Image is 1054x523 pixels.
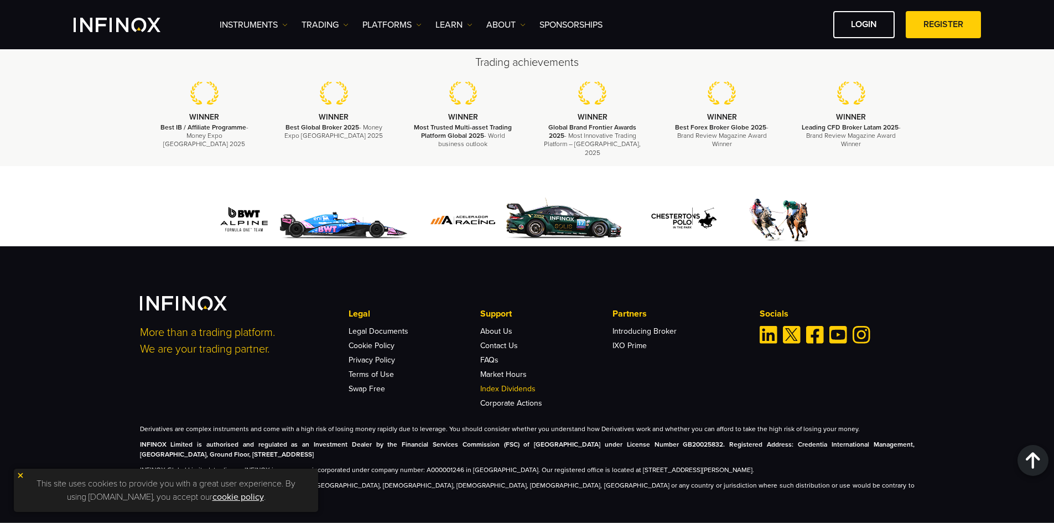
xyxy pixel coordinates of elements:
[480,398,542,408] a: Corporate Actions
[480,327,512,336] a: About Us
[829,326,847,344] a: Youtube
[189,112,219,122] strong: WINNER
[349,384,385,393] a: Swap Free
[349,341,394,350] a: Cookie Policy
[140,424,915,434] p: Derivatives are complex instruments and come with a high risk of losing money rapidly due to leve...
[800,123,902,149] p: - Brand Review Magazine Award Winner
[414,123,512,139] strong: Most Trusted Multi-asset Trading Platform Global 2025
[435,18,473,32] a: Learn
[578,112,608,122] strong: WINNER
[212,491,264,503] a: cookie policy
[539,18,603,32] a: SPONSORSHIPS
[480,307,612,320] p: Support
[802,123,899,131] strong: Leading CFD Broker Latam 2025
[412,123,514,149] p: - World business outlook
[302,18,349,32] a: TRADING
[285,123,359,131] strong: Best Global Broker 2025
[17,472,24,479] img: yellow close icon
[140,480,915,500] p: The information on this site is not directed at residents of [GEOGRAPHIC_DATA], [DEMOGRAPHIC_DATA...
[140,441,915,458] strong: INFINOX Limited is authorised and regulated as an Investment Dealer by the Financial Services Com...
[480,370,527,379] a: Market Hours
[806,326,824,344] a: Facebook
[74,18,186,32] a: INFINOX Logo
[612,341,647,350] a: IXO Prime
[283,123,385,140] p: - Money Expo [GEOGRAPHIC_DATA] 2025
[906,11,981,38] a: REGISTER
[612,327,677,336] a: Introducing Broker
[448,112,478,122] strong: WINNER
[319,112,349,122] strong: WINNER
[548,123,636,139] strong: Global Brand Frontier Awards 2025
[19,474,313,506] p: This site uses cookies to provide you with a great user experience. By using [DOMAIN_NAME], you a...
[671,123,773,149] p: - Brand Review Magazine Award Winner
[140,324,334,358] p: More than a trading platform. We are your trading partner.
[160,123,246,131] strong: Best IB / Affiliate Programme
[140,465,915,475] p: INFINOX Global Limited, trading as INFINOX is a company incorporated under company number: A00000...
[349,307,480,320] p: Legal
[349,327,408,336] a: Legal Documents
[362,18,422,32] a: PLATFORMS
[542,123,643,157] p: - Most Innovative Trading Platform – [GEOGRAPHIC_DATA], 2025
[140,55,915,70] h2: Trading achievements
[480,355,499,365] a: FAQs
[486,18,526,32] a: ABOUT
[853,326,870,344] a: Instagram
[760,326,777,344] a: Linkedin
[154,123,256,149] p: - Money Expo [GEOGRAPHIC_DATA] 2025
[836,112,866,122] strong: WINNER
[349,355,395,365] a: Privacy Policy
[675,123,766,131] strong: Best Forex Broker Globe 2025
[760,307,915,320] p: Socials
[833,11,895,38] a: LOGIN
[480,384,536,393] a: Index Dividends
[349,370,394,379] a: Terms of Use
[220,18,288,32] a: Instruments
[612,307,744,320] p: Partners
[707,112,737,122] strong: WINNER
[480,341,518,350] a: Contact Us
[783,326,801,344] a: Twitter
